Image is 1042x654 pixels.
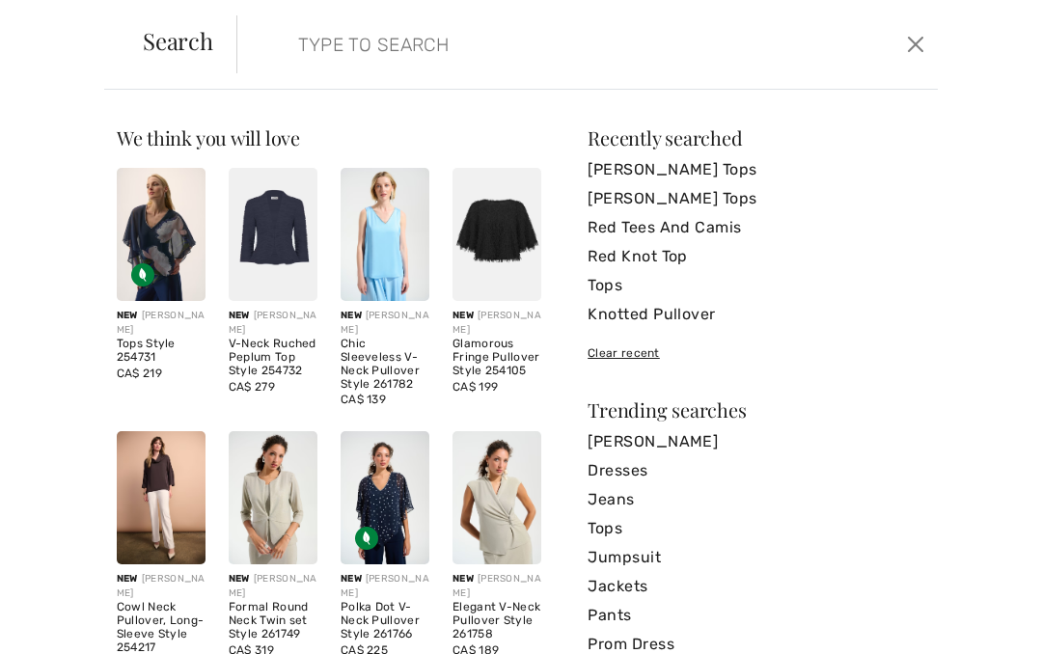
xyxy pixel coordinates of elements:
[341,601,429,640] div: Polka Dot V-Neck Pullover Style 261766
[229,309,317,338] div: [PERSON_NAME]
[117,431,206,564] img: Cowl Neck Pullover, Long-Sleeve Style 254217. Mocha
[588,427,925,456] a: [PERSON_NAME]
[588,456,925,485] a: Dresses
[452,338,541,377] div: Glamorous Fringe Pullover Style 254105
[452,572,541,601] div: [PERSON_NAME]
[588,300,925,329] a: Knotted Pullover
[117,573,138,585] span: New
[117,124,300,150] span: We think you will love
[284,15,748,73] input: TYPE TO SEARCH
[588,400,925,420] div: Trending searches
[341,168,429,301] img: Chic Sleeveless V-Neck Pullover Style 261782. Vanilla 30
[117,601,206,654] div: Cowl Neck Pullover, Long-Sleeve Style 254217
[229,338,317,377] div: V-Neck Ruched Peplum Top Style 254732
[588,601,925,630] a: Pants
[229,572,317,601] div: [PERSON_NAME]
[143,29,213,52] span: Search
[117,367,162,380] span: CA$ 219
[452,431,541,564] img: Elegant V-Neck Pullover Style 261758. Champagne 171
[452,310,474,321] span: New
[131,263,154,286] img: Sustainable Fabric
[452,601,541,640] div: Elegant V-Neck Pullover Style 261758
[229,601,317,640] div: Formal Round Neck Twin set Style 261749
[341,431,429,564] img: Polka Dot V-Neck Pullover Style 261766. Midnight Blue/Vanilla
[588,271,925,300] a: Tops
[588,485,925,514] a: Jeans
[341,573,362,585] span: New
[588,184,925,213] a: [PERSON_NAME] Tops
[452,573,474,585] span: New
[229,573,250,585] span: New
[452,380,498,394] span: CA$ 199
[341,309,429,338] div: [PERSON_NAME]
[588,128,925,148] div: Recently searched
[117,572,206,601] div: [PERSON_NAME]
[588,572,925,601] a: Jackets
[588,514,925,543] a: Tops
[341,310,362,321] span: New
[341,338,429,391] div: Chic Sleeveless V-Neck Pullover Style 261782
[229,310,250,321] span: New
[588,155,925,184] a: [PERSON_NAME] Tops
[588,242,925,271] a: Red Knot Top
[452,168,541,301] img: Glamorous Fringe Pullover Style 254105. Black
[117,309,206,338] div: [PERSON_NAME]
[117,310,138,321] span: New
[588,543,925,572] a: Jumpsuit
[341,393,386,406] span: CA$ 139
[229,380,275,394] span: CA$ 279
[355,527,378,550] img: Sustainable Fabric
[341,572,429,601] div: [PERSON_NAME]
[117,168,206,301] img: Joseph Ribkoff Tops Style 254731. Midnight Blue/Multi
[452,309,541,338] div: [PERSON_NAME]
[588,213,925,242] a: Red Tees And Camis
[229,168,317,301] img: V-Neck Ruched Peplum Top Style 254732. Midnight Blue
[229,431,317,564] img: Formal Round Neck Twin set Style 261749. Champagne 171
[117,338,206,365] div: Tops Style 254731
[588,344,925,362] div: Clear recent
[902,29,930,60] button: Close
[46,14,86,31] span: Help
